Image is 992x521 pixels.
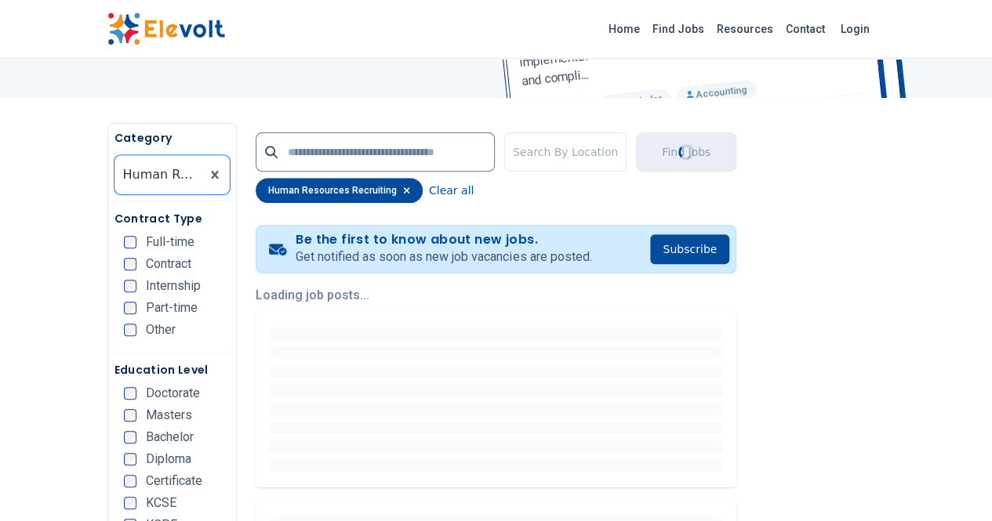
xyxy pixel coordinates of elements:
[124,497,136,509] input: KCSE
[146,302,198,314] span: Part-time
[124,387,136,400] input: Doctorate
[124,280,136,292] input: Internship
[124,475,136,487] input: Certificate
[831,13,879,45] a: Login
[124,302,136,314] input: Part-time
[124,324,136,336] input: Other
[602,16,646,42] a: Home
[124,258,136,270] input: Contract
[779,16,831,42] a: Contact
[124,431,136,443] input: Bachelor
[124,453,136,465] input: Diploma
[146,280,201,292] span: Internship
[710,16,779,42] a: Resources
[146,431,194,443] span: Bachelor
[114,211,230,226] h5: Contract Type
[296,232,591,248] h4: Be the first to know about new jobs.
[146,236,194,248] span: Full-time
[114,362,230,378] h5: Education Level
[256,286,736,305] p: Loading job posts...
[146,453,191,465] span: Diploma
[124,409,136,422] input: Masters
[429,178,474,203] button: Clear all
[146,387,200,400] span: Doctorate
[146,258,191,270] span: Contract
[146,475,202,487] span: Certificate
[146,409,192,422] span: Masters
[146,497,176,509] span: KCSE
[914,446,992,521] iframe: Chat Widget
[650,234,729,264] button: Subscribe
[256,178,423,203] div: human resources recruiting
[114,130,230,146] h5: Category
[107,13,225,45] img: Elevolt
[124,236,136,248] input: Full-time
[636,132,736,172] button: Find JobsLoading...
[675,141,696,162] div: Loading...
[296,248,591,266] p: Get notified as soon as new job vacancies are posted.
[146,324,176,336] span: Other
[646,16,710,42] a: Find Jobs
